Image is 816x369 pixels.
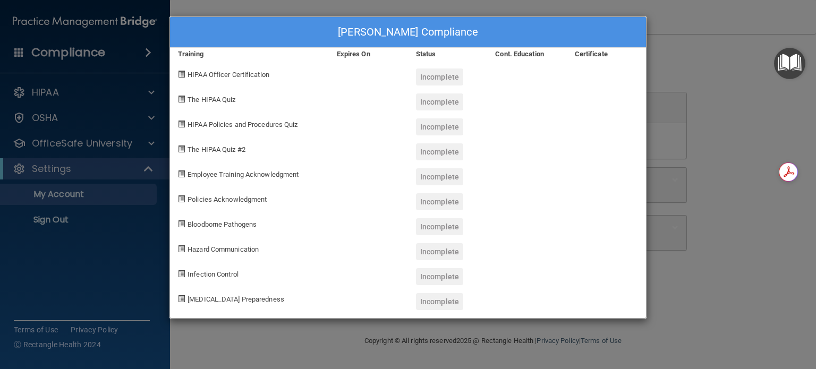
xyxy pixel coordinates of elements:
div: Training [170,48,329,61]
div: Expires On [329,48,408,61]
div: Incomplete [416,93,463,110]
span: [MEDICAL_DATA] Preparedness [188,295,284,303]
span: Employee Training Acknowledgment [188,170,299,178]
div: Incomplete [416,268,463,285]
div: [PERSON_NAME] Compliance [170,17,646,48]
span: The HIPAA Quiz #2 [188,145,245,153]
div: Incomplete [416,143,463,160]
span: HIPAA Policies and Procedures Quiz [188,121,297,128]
div: Incomplete [416,168,463,185]
span: Policies Acknowledgment [188,195,267,203]
span: Infection Control [188,270,239,278]
div: Incomplete [416,118,463,135]
span: Bloodborne Pathogens [188,220,257,228]
span: Hazard Communication [188,245,259,253]
div: Incomplete [416,218,463,235]
span: HIPAA Officer Certification [188,71,269,79]
iframe: Drift Widget Chat Controller [633,294,803,336]
div: Incomplete [416,68,463,85]
span: The HIPAA Quiz [188,96,235,104]
div: Certificate [567,48,646,61]
div: Cont. Education [487,48,566,61]
div: Incomplete [416,193,463,210]
div: Incomplete [416,293,463,310]
div: Incomplete [416,243,463,260]
button: Open Resource Center [774,48,805,79]
div: Status [408,48,487,61]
